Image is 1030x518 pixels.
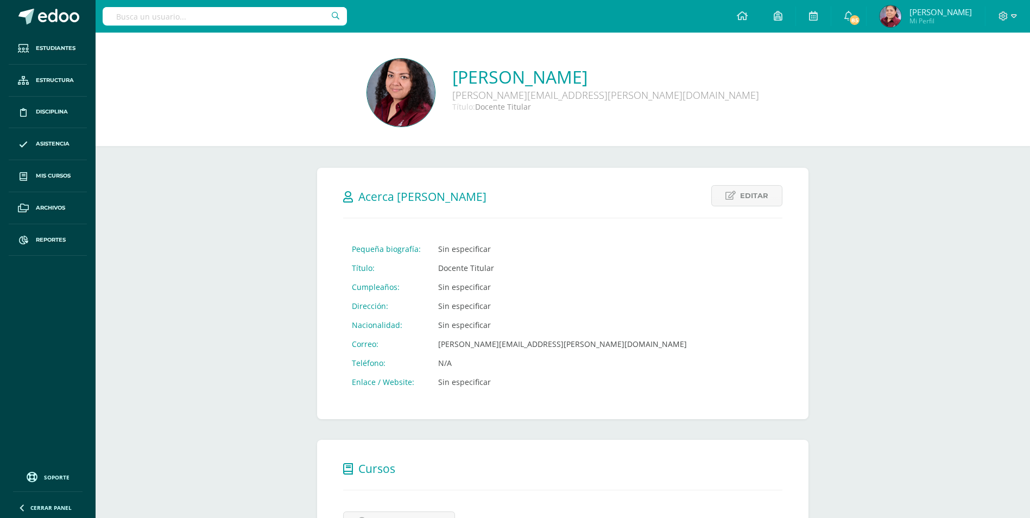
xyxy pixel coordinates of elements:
[103,7,347,26] input: Busca un usuario...
[36,204,65,212] span: Archivos
[452,65,759,89] a: [PERSON_NAME]
[9,97,87,129] a: Disciplina
[44,473,69,481] span: Soporte
[36,108,68,116] span: Disciplina
[429,334,696,353] td: [PERSON_NAME][EMAIL_ADDRESS][PERSON_NAME][DOMAIN_NAME]
[880,5,901,27] img: d6b8000caef82a835dfd50702ce5cd6f.png
[740,186,768,206] span: Editar
[343,277,429,296] td: Cumpleaños:
[9,224,87,256] a: Reportes
[9,65,87,97] a: Estructura
[343,296,429,315] td: Dirección:
[343,315,429,334] td: Nacionalidad:
[30,504,72,511] span: Cerrar panel
[9,33,87,65] a: Estudiantes
[343,258,429,277] td: Título:
[9,160,87,192] a: Mis cursos
[36,172,71,180] span: Mis cursos
[429,372,696,391] td: Sin especificar
[429,239,696,258] td: Sin especificar
[711,185,782,206] a: Editar
[849,14,861,26] span: 85
[36,44,75,53] span: Estudiantes
[429,296,696,315] td: Sin especificar
[909,16,972,26] span: Mi Perfil
[909,7,972,17] span: [PERSON_NAME]
[358,189,486,204] span: Acerca [PERSON_NAME]
[452,89,759,102] div: [PERSON_NAME][EMAIL_ADDRESS][PERSON_NAME][DOMAIN_NAME]
[36,76,74,85] span: Estructura
[343,353,429,372] td: Teléfono:
[358,461,395,476] span: Cursos
[429,353,696,372] td: N/A
[36,236,66,244] span: Reportes
[452,102,475,112] span: Título:
[9,128,87,160] a: Asistencia
[475,102,531,112] span: Docente Titular
[367,59,435,127] img: 2238b166e5d3179d3aeb33445d4472e4.png
[36,140,69,148] span: Asistencia
[343,239,429,258] td: Pequeña biografía:
[429,258,696,277] td: Docente Titular
[429,277,696,296] td: Sin especificar
[13,469,83,484] a: Soporte
[343,372,429,391] td: Enlace / Website:
[343,334,429,353] td: Correo:
[429,315,696,334] td: Sin especificar
[9,192,87,224] a: Archivos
